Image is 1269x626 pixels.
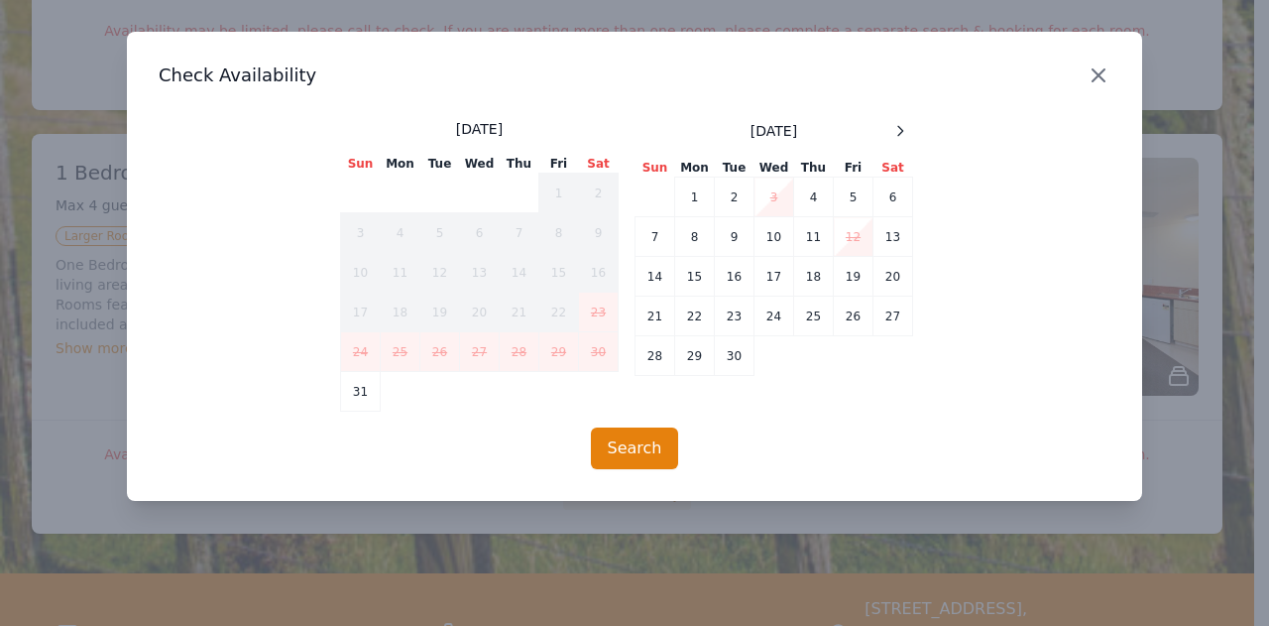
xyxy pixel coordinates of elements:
[591,428,679,469] button: Search
[341,155,381,174] th: Sun
[579,253,619,293] td: 16
[675,217,715,257] td: 8
[794,297,834,336] td: 25
[754,178,794,217] td: 3
[341,372,381,412] td: 31
[675,297,715,336] td: 22
[579,332,619,372] td: 30
[579,213,619,253] td: 9
[794,159,834,178] th: Thu
[539,332,579,372] td: 29
[873,297,913,336] td: 27
[381,155,420,174] th: Mon
[539,293,579,332] td: 22
[460,155,500,174] th: Wed
[500,213,539,253] td: 7
[873,178,913,217] td: 6
[500,253,539,293] td: 14
[579,174,619,213] td: 2
[460,213,500,253] td: 6
[754,159,794,178] th: Wed
[500,155,539,174] th: Thu
[834,297,873,336] td: 26
[539,213,579,253] td: 8
[675,159,715,178] th: Mon
[873,159,913,178] th: Sat
[675,257,715,297] td: 15
[834,257,873,297] td: 19
[794,217,834,257] td: 11
[715,217,754,257] td: 9
[341,213,381,253] td: 3
[381,253,420,293] td: 11
[834,178,873,217] td: 5
[794,257,834,297] td: 18
[754,217,794,257] td: 10
[715,257,754,297] td: 16
[579,293,619,332] td: 23
[381,213,420,253] td: 4
[715,336,754,376] td: 30
[381,293,420,332] td: 18
[420,293,460,332] td: 19
[873,257,913,297] td: 20
[715,178,754,217] td: 2
[420,332,460,372] td: 26
[675,336,715,376] td: 29
[675,178,715,217] td: 1
[635,297,675,336] td: 21
[754,297,794,336] td: 24
[635,217,675,257] td: 7
[873,217,913,257] td: 13
[159,63,1110,87] h3: Check Availability
[834,217,873,257] td: 12
[794,178,834,217] td: 4
[579,155,619,174] th: Sat
[715,159,754,178] th: Tue
[834,159,873,178] th: Fri
[635,159,675,178] th: Sun
[456,119,503,139] span: [DATE]
[420,253,460,293] td: 12
[460,253,500,293] td: 13
[500,332,539,372] td: 28
[460,293,500,332] td: 20
[635,336,675,376] td: 28
[341,293,381,332] td: 17
[539,155,579,174] th: Fri
[420,155,460,174] th: Tue
[341,253,381,293] td: 10
[420,213,460,253] td: 5
[715,297,754,336] td: 23
[539,174,579,213] td: 1
[635,257,675,297] td: 14
[500,293,539,332] td: 21
[539,253,579,293] td: 15
[754,257,794,297] td: 17
[381,332,420,372] td: 25
[341,332,381,372] td: 24
[460,332,500,372] td: 27
[750,121,797,141] span: [DATE]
